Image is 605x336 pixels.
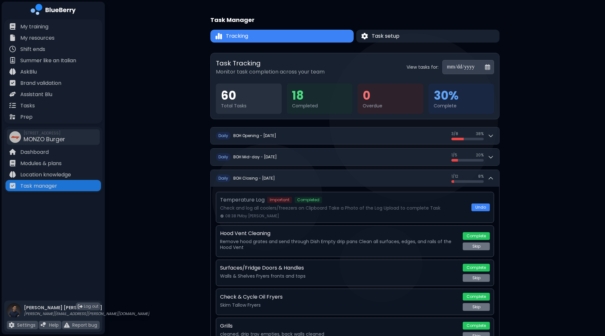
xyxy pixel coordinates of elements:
p: Settings [17,322,35,328]
img: file icon [9,149,16,155]
p: [PERSON_NAME][EMAIL_ADDRESS][PERSON_NAME][DOMAIN_NAME] [24,311,149,316]
button: DailyBOH Closing - [DATE]1/128% [211,170,499,187]
span: Log out [84,304,98,309]
img: file icon [64,322,70,328]
h1: Task Manager [210,15,255,25]
span: aily [221,175,228,181]
button: DailyBOH Opening - [DATE]3/838% [211,127,499,144]
p: Summer like an Italian [20,57,76,64]
img: file icon [9,68,16,75]
img: company thumbnail [9,131,21,143]
h2: Task Tracking [216,58,325,68]
button: Undo [471,203,490,211]
div: Complete [434,103,489,109]
p: Skim Tallow Fryers [220,302,459,308]
img: file icon [9,91,16,97]
div: Total Tasks [221,103,277,109]
p: Hood Vent Cleaning [220,230,270,237]
div: 60 [221,89,277,103]
p: Check & Cycle Oil Fryers [220,293,283,301]
p: AskBlu [20,68,37,76]
button: Skip [463,274,490,282]
button: Complete [463,322,490,330]
img: file icon [9,171,16,178]
h2: BOH Closing - [DATE] [233,176,275,181]
button: Complete [463,232,490,240]
p: Tasks [20,102,35,110]
img: profile photo [7,303,21,324]
p: Grills [220,322,233,330]
span: Completed [295,197,322,203]
span: 1 / 5 [451,153,457,158]
img: file icon [9,80,16,86]
button: Skip [463,303,490,311]
span: D [216,174,231,182]
img: Tracking [216,33,222,40]
button: Task setupTask setup [356,30,499,43]
img: file icon [9,35,16,41]
p: Task manager [20,182,57,190]
img: file icon [9,160,16,166]
h2: BOH Mid-day - [DATE] [233,154,277,160]
span: 1 / 12 [451,174,458,179]
span: aily [221,154,228,160]
button: DailyBOH Mid-day - [DATE]1/520% [211,149,499,165]
img: file icon [9,183,16,189]
p: My resources [20,34,55,42]
p: Location knowledge [20,171,71,179]
img: file icon [9,114,16,120]
div: 30 % [434,89,489,103]
span: Important [267,197,292,203]
p: Modules & plans [20,160,62,167]
button: TrackingTracking [210,30,354,43]
p: Report bug [72,322,97,328]
span: Tracking [226,32,248,40]
label: View tasks for: [407,64,439,70]
h2: BOH Opening - [DATE] [233,133,276,138]
span: 8 % [478,174,484,179]
img: file icon [41,322,46,328]
span: 3 / 8 [451,131,458,136]
div: Overdue [363,103,418,109]
div: 0 [363,89,418,103]
img: file icon [9,23,16,30]
span: D [216,132,231,140]
img: company logo [31,4,76,17]
p: Walls & Shelves Fryers fronts and tops [220,273,459,279]
p: Dashboard [20,148,49,156]
p: Temperature Log [220,196,265,204]
p: Shift ends [20,45,45,53]
img: file icon [9,46,16,52]
p: Assistant Blu [20,91,52,98]
img: Task setup [361,33,368,40]
button: Complete [463,293,490,301]
button: Complete [463,264,490,272]
div: Completed [292,103,348,109]
span: D [216,153,231,161]
span: Task setup [372,32,399,40]
button: Skip [463,242,490,250]
img: file icon [9,322,15,328]
span: [STREET_ADDRESS] [24,131,65,136]
span: 08:38 PM by [PERSON_NAME] [225,213,279,219]
span: MONZO Burger [24,135,65,143]
img: logout [78,304,83,309]
p: Surfaces/Fridge Doors & Handles [220,264,304,272]
p: Check and log all coolers/freezers on Clipboard Take a Photo of the Log Upload to complete Task [220,205,468,211]
p: Prep [20,113,33,121]
span: 38 % [476,131,484,136]
p: [PERSON_NAME] [PERSON_NAME] [24,305,149,311]
span: aily [221,133,228,138]
p: Remove hood grates and send through Dish Empty drip pans Clean all surfaces, edges, and rails of ... [220,239,459,250]
img: file icon [9,102,16,109]
p: Help [49,322,59,328]
p: Monitor task completion across your team [216,68,325,76]
p: Brand validation [20,79,61,87]
p: My training [20,23,48,31]
img: file icon [9,57,16,64]
span: 20 % [476,153,484,158]
div: 18 [292,89,348,103]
